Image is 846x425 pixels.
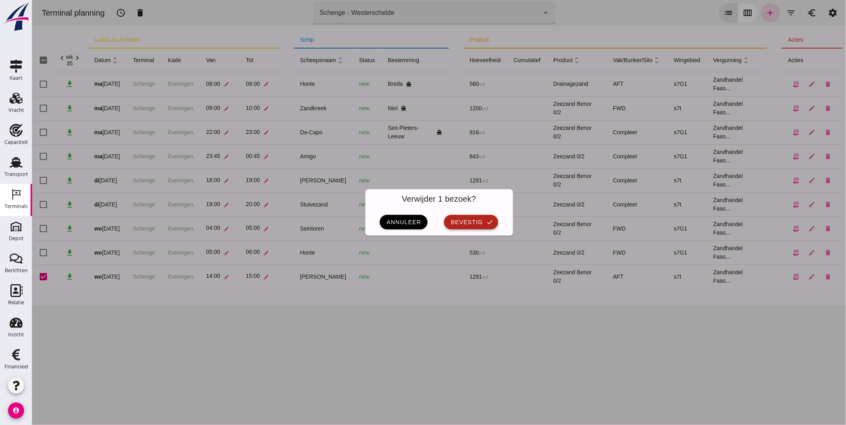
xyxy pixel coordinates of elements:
div: Transport [4,172,28,177]
div: Financieel [4,364,28,369]
i: check [454,219,461,226]
div: Vracht [8,107,24,113]
button: bevestig [412,215,466,229]
button: annuleer [348,215,396,229]
div: Kaart [10,75,22,81]
div: Berichten [5,268,28,273]
div: Relatie [8,300,24,305]
span: annuleer [354,219,389,225]
div: Inzicht [8,332,24,337]
div: Terminals [4,204,28,209]
span: bevestig [418,219,451,225]
div: Capaciteit [4,140,28,145]
div: Depot [9,236,24,241]
img: logo-small.a267ee39.svg [2,2,31,32]
i: account_circle [8,403,24,419]
div: Verwijder 1 bezoek? [333,189,481,208]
